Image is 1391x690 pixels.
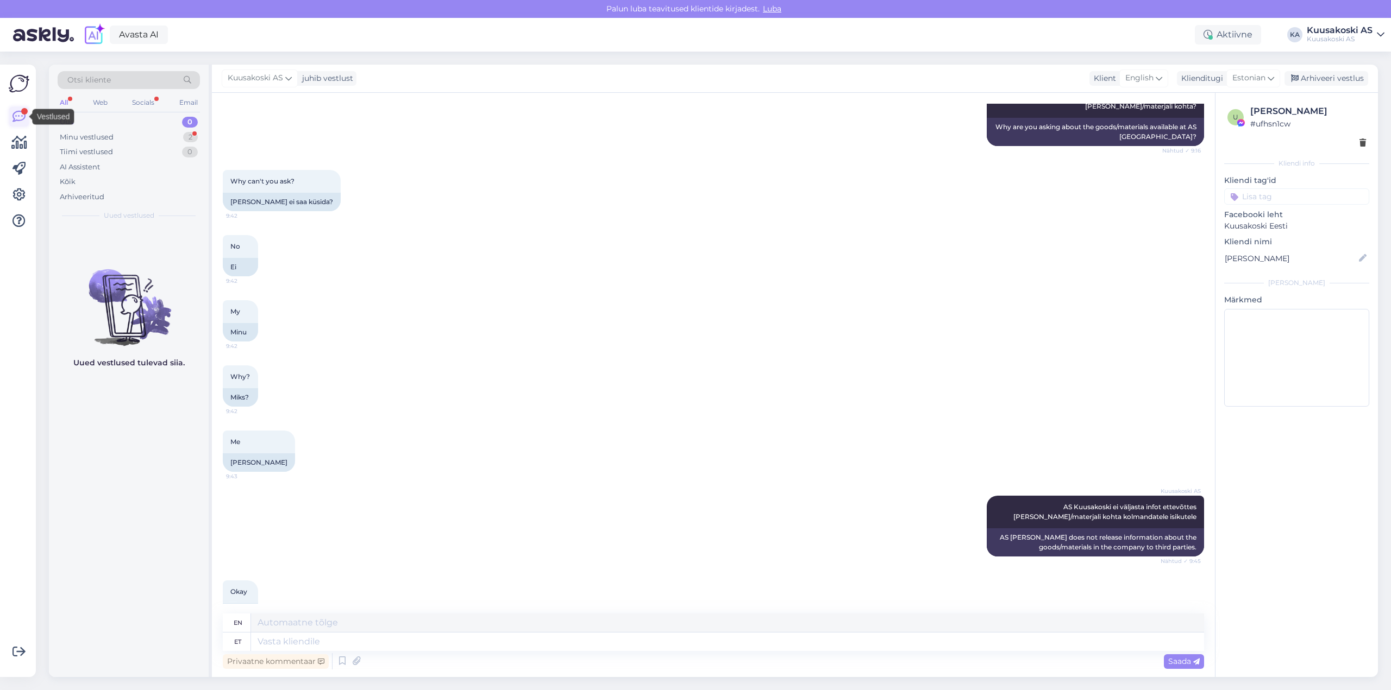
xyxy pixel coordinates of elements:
[760,4,785,14] span: Luba
[1224,236,1369,248] p: Kliendi nimi
[1224,294,1369,306] p: Märkmed
[230,438,240,446] span: Me
[987,118,1204,146] div: Why are you asking about the goods/materials available at AS [GEOGRAPHIC_DATA]?
[223,388,258,407] div: Miks?
[223,453,295,472] div: [PERSON_NAME]
[1224,159,1369,168] div: Kliendi info
[182,147,198,157] div: 0
[177,96,200,110] div: Email
[1160,487,1201,495] span: Kuusakoski AS
[1168,656,1200,666] span: Saada
[230,372,250,381] span: Why?
[223,258,258,276] div: Ei
[226,212,267,220] span: 9:42
[1160,557,1201,565] span: Nähtud ✓ 9:45
[1013,503,1198,521] span: AS Kuusakoski ei väljasta infot ettevõttes [PERSON_NAME]/materjali kohta kolmandatele isikutele
[226,277,267,285] span: 9:42
[60,176,76,187] div: Kõik
[83,23,105,46] img: explore-ai
[230,177,295,185] span: Why can't you ask?
[1233,113,1238,121] span: u
[67,74,111,86] span: Otsi kliente
[183,132,198,143] div: 2
[60,162,100,173] div: AI Assistent
[223,603,258,622] div: Olgu
[60,132,114,143] div: Minu vestlused
[58,96,70,110] div: All
[60,147,113,157] div: Tiimi vestlused
[230,242,240,250] span: No
[298,73,353,84] div: juhib vestlust
[9,73,29,94] img: Askly Logo
[234,632,241,651] div: et
[1224,278,1369,288] div: [PERSON_NAME]
[1224,175,1369,186] p: Kliendi tag'id
[91,96,110,110] div: Web
[182,117,198,128] div: 0
[1224,188,1369,205] input: Lisa tag
[230,307,240,315] span: My
[1089,73,1116,84] div: Klient
[1307,26,1373,35] div: Kuusakoski AS
[110,26,168,44] a: Avasta AI
[1195,25,1261,45] div: Aktiivne
[1250,105,1366,118] div: [PERSON_NAME]
[1160,147,1201,155] span: Nähtud ✓ 9:16
[1307,26,1384,43] a: Kuusakoski ASKuusakoski AS
[1250,118,1366,130] div: # ufhsn1cw
[1287,27,1302,42] div: KA
[1125,72,1154,84] span: English
[130,96,156,110] div: Socials
[226,472,267,480] span: 9:43
[1177,73,1223,84] div: Klienditugi
[1232,72,1265,84] span: Estonian
[1285,71,1368,86] div: Arhiveeri vestlus
[1224,220,1369,232] p: Kuusakoski Eesti
[987,528,1204,556] div: AS [PERSON_NAME] does not release information about the goods/materials in the company to third p...
[60,192,104,202] div: Arhiveeritud
[223,193,341,211] div: [PERSON_NAME] ei saa küsida?
[104,211,154,220] span: Uued vestlused
[1225,252,1357,264] input: Lisa nimi
[73,357,185,369] p: Uued vestlused tulevad siia.
[226,407,267,415] span: 9:42
[230,587,247,596] span: Okay
[33,109,74,125] div: Vestlused
[228,72,283,84] span: Kuusakoski AS
[49,250,209,347] img: No chats
[1224,209,1369,220] p: Facebooki leht
[226,342,267,350] span: 9:42
[223,654,329,669] div: Privaatne kommentaar
[234,613,242,632] div: en
[1307,35,1373,43] div: Kuusakoski AS
[223,323,258,341] div: Minu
